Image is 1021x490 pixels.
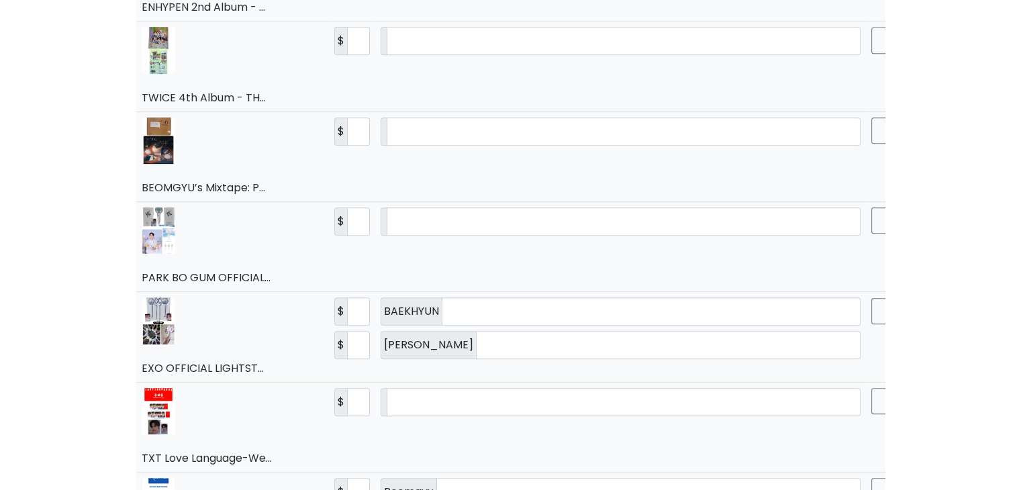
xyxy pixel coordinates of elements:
img: small_1756831637025.jpeg [142,27,175,73]
label: $ [334,207,348,236]
img: small_1756774004707.jpeg [142,207,175,254]
button: Editar Categorías [871,28,987,54]
label: $ [334,331,348,359]
a: PARK BO GUM OFFICIAL... [142,270,271,285]
label: $ [334,388,348,416]
label: BAEKHYUN [381,297,442,326]
a: TWICE 4th Album - TH... [142,90,266,105]
label: $ [334,297,348,326]
a: TXT Love Language-We... [142,450,272,466]
label: $ [334,27,348,55]
img: small_1756772110767.jpeg [142,297,175,344]
button: Editar Categorías [871,388,987,414]
a: EXO OFFICIAL LIGHTST... [142,360,264,376]
label: $ [334,117,348,146]
img: small_1756798914169.jpeg [142,117,175,164]
img: small_1755723002127.jpeg [142,388,175,434]
label: [PERSON_NAME] [381,331,477,359]
button: Editar Categorías [871,117,987,144]
button: Editar Categorías [871,207,987,234]
a: BEOMGYU’s Mixtape: P... [142,180,265,195]
button: Editar Categorías [871,298,987,324]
